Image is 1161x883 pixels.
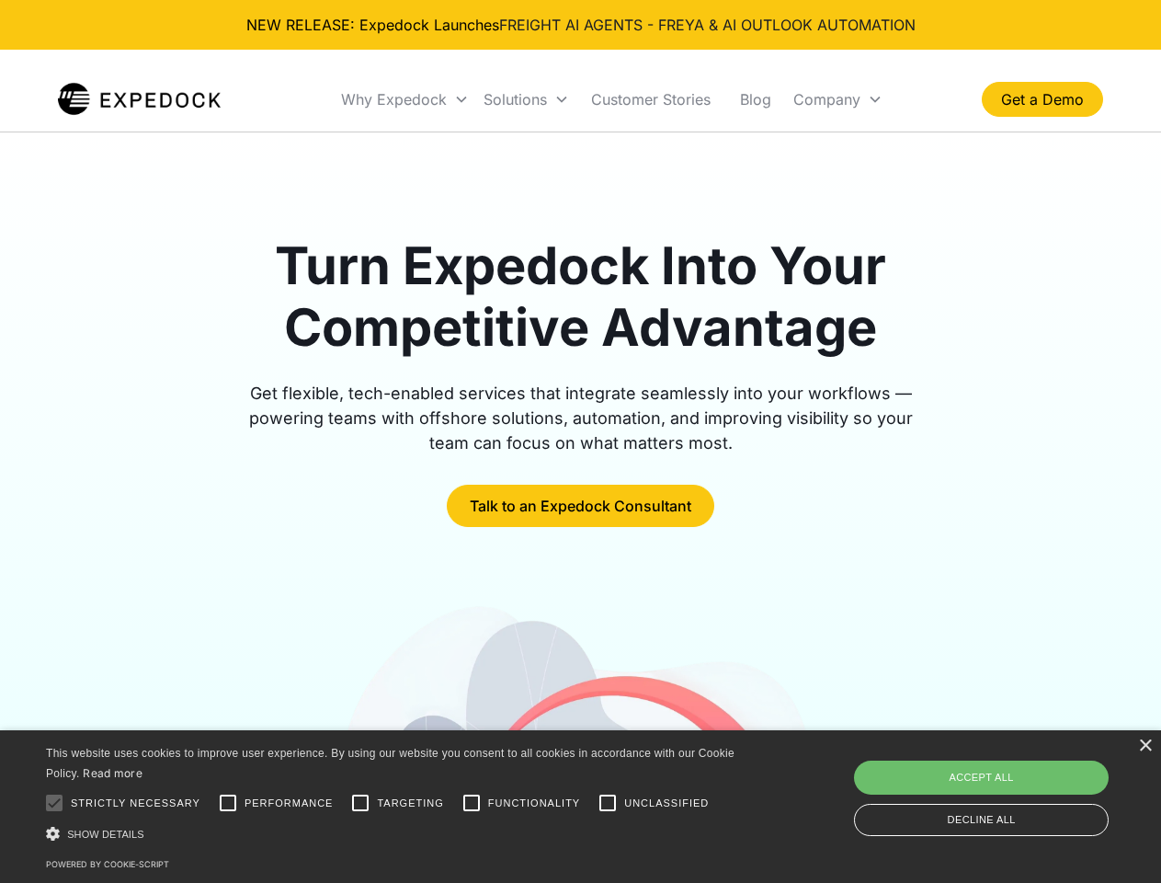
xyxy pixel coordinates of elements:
[71,796,200,811] span: Strictly necessary
[499,16,916,34] a: FREIGHT AI AGENTS - FREYA & AI OUTLOOK AUTOMATION
[707,50,827,138] a: Customer Stories
[624,796,709,811] span: Unclassified
[67,829,144,840] span: Show details
[58,81,221,118] a: home
[253,50,412,138] div: Why Expedock
[476,68,576,131] div: Solutions
[488,796,580,811] span: Functionality
[855,684,1161,883] iframe: Chat Widget
[484,90,547,109] div: Solutions
[46,859,169,869] a: Powered by cookie-script
[427,50,543,138] div: Solutions
[377,796,443,811] span: Targeting
[909,50,1030,138] div: Company
[15,15,1146,35] div: NEW RELEASE: Expedock Launches
[842,50,894,138] a: Blog
[83,766,142,780] a: Read more
[334,68,476,131] div: Why Expedock
[341,90,447,109] div: Why Expedock
[793,90,860,109] div: Company
[228,381,934,455] div: Get flexible, tech-enabled services that integrate seamlessly into your workflows — powering team...
[576,68,725,131] a: Customer Stories
[58,81,221,118] img: Expedock Logo
[725,68,786,131] a: Blog
[982,82,1103,117] a: Get a Demo
[558,50,692,138] div: Integrations
[245,796,334,811] span: Performance
[786,68,890,131] div: Company
[46,747,734,781] span: This website uses cookies to improve user experience. By using our website you consent to all coo...
[228,235,934,359] h1: Turn Expedock Into Your Competitive Advantage
[447,485,714,527] a: Talk to an Expedock Consultant
[46,824,741,843] div: Show details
